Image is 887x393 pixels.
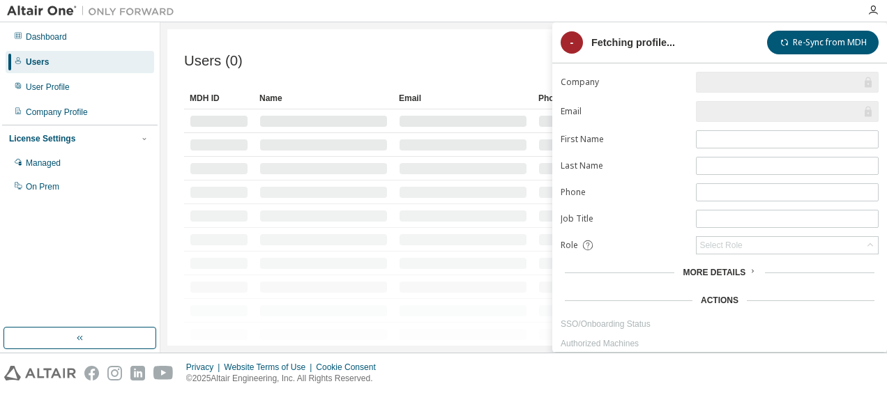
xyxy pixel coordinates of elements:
button: Re-Sync from MDH [767,31,879,54]
div: Cookie Consent [316,362,384,373]
img: instagram.svg [107,366,122,380]
div: Privacy [186,362,224,373]
span: Users (0) [184,53,243,69]
span: More Details [683,268,745,277]
div: Actions [701,295,738,306]
div: User Profile [26,82,70,93]
label: Last Name [561,160,688,171]
a: SSO/Onboarding Status [561,318,879,330]
img: altair_logo.svg [4,366,76,380]
img: Altair One [7,4,181,18]
div: Fetching profile... [591,37,675,48]
div: Select Role [699,240,742,251]
div: Phone [538,87,644,109]
label: Company [561,77,688,88]
div: License Settings [9,133,75,144]
div: Dashboard [26,31,67,43]
div: On Prem [26,181,59,192]
div: Website Terms of Use [224,362,316,373]
div: Managed [26,157,61,169]
a: Authorized Machines [561,338,879,349]
img: facebook.svg [84,366,99,380]
img: youtube.svg [153,366,174,380]
label: First Name [561,134,688,145]
span: Role [561,240,578,251]
div: Select Role [697,237,878,254]
div: MDH ID [190,87,248,109]
img: linkedin.svg [130,366,145,380]
label: Email [561,106,688,117]
div: Users [26,56,49,68]
div: Name [259,87,388,109]
p: © 2025 Altair Engineering, Inc. All Rights Reserved. [186,373,384,385]
label: Phone [561,187,688,198]
div: - [561,31,583,54]
div: Company Profile [26,107,88,118]
label: Job Title [561,213,688,224]
div: Email [399,87,527,109]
